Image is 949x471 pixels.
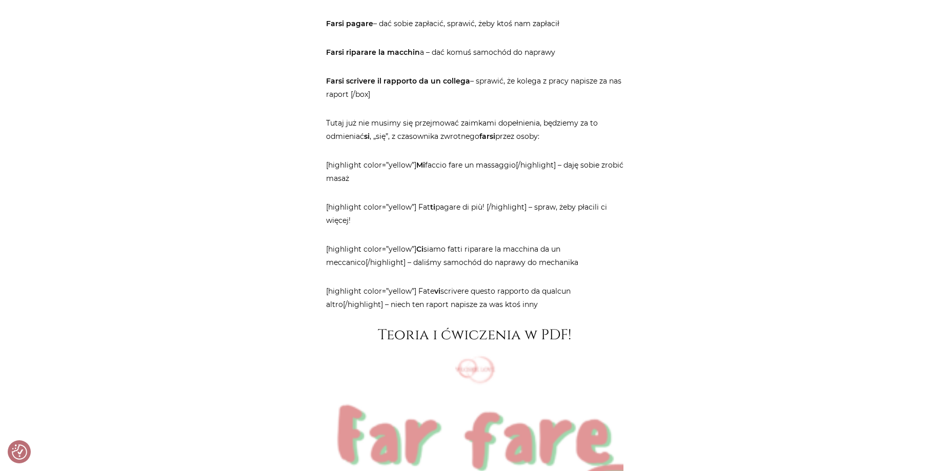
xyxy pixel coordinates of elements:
[479,132,495,141] strong: farsi
[326,158,623,185] p: [highlight color=”yellow”] faccio fare un massaggio[/highlight] – daję sobie zrobić masaż
[434,286,440,296] strong: vi
[326,284,623,311] p: [highlight color=”yellow”] Fate scrivere questo rapporto da qualcun altro[/highlight] – niech ten...
[326,74,623,101] p: – sprawić, że kolega z pracy napisze za nas raport [/box]
[326,19,373,28] strong: Farsi pagare
[326,17,623,30] p: – dać sobie zapłacić, sprawić, żeby ktoś nam zapłacił
[326,242,623,269] p: [highlight color=”yellow”] siamo fatti riparare la macchina da un meccanico[/highlight] – daliśmy...
[326,200,623,227] p: [highlight color=”yellow”] Fat pagare di più! [/highlight] – spraw, żeby płacili ci więcej!
[416,244,423,254] strong: Ci
[12,444,27,460] button: Preferencje co do zgód
[430,202,435,212] strong: ti
[416,160,425,170] strong: Mi
[12,444,27,460] img: Revisit consent button
[326,76,470,86] strong: Farsi scrivere il rapporto da un collega
[326,326,623,344] h2: Teoria i ćwiczenia w PDF!
[326,48,420,57] strong: Farsi riparare la macchin
[326,116,623,143] p: Tutaj już nie musimy się przejmować zaimkami dopełnienia, będziemy za to odmieniać , „się”, z cza...
[364,132,370,141] strong: si
[326,46,623,59] p: a – dać komuś samochód do naprawy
